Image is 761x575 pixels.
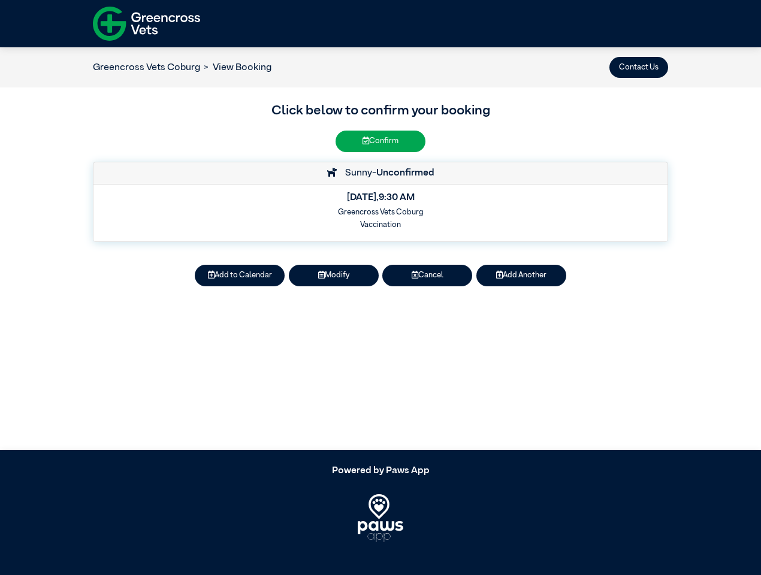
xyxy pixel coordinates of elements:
h6: Vaccination [101,220,660,229]
h3: Click below to confirm your booking [93,101,668,122]
img: PawsApp [358,494,404,542]
a: Greencross Vets Coburg [93,63,200,72]
span: - [372,168,434,178]
li: View Booking [200,60,271,75]
button: Confirm [336,131,425,152]
h6: Greencross Vets Coburg [101,208,660,217]
button: Cancel [382,265,472,286]
button: Add to Calendar [195,265,285,286]
h5: Powered by Paws App [93,465,668,477]
img: f-logo [93,3,200,44]
button: Modify [289,265,379,286]
span: Sunny [339,168,372,178]
h5: [DATE] , 9:30 AM [101,192,660,204]
button: Add Another [476,265,566,286]
strong: Unconfirmed [376,168,434,178]
nav: breadcrumb [93,60,271,75]
button: Contact Us [609,57,668,78]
